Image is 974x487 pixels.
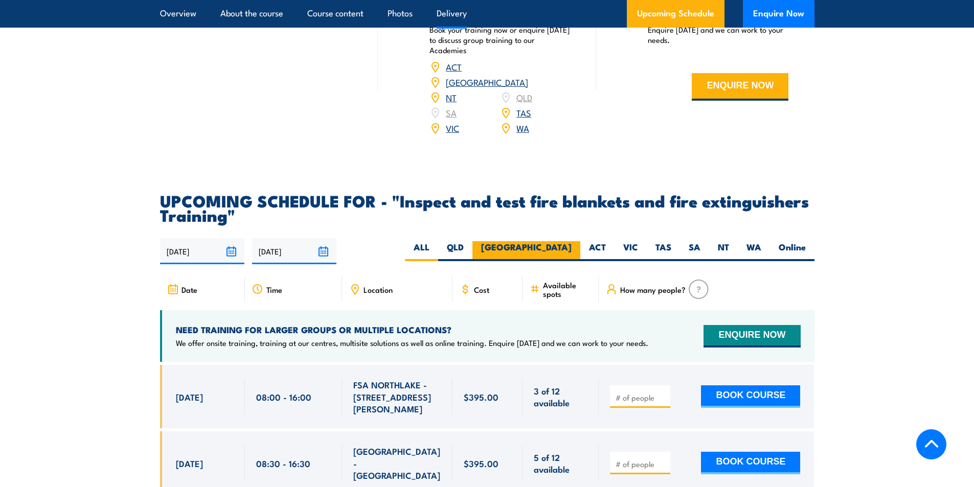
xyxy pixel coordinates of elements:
span: Location [364,285,393,294]
label: NT [709,241,738,261]
button: ENQUIRE NOW [692,73,788,101]
input: # of people [616,392,667,403]
label: VIC [615,241,647,261]
label: TAS [647,241,680,261]
label: QLD [438,241,472,261]
a: VIC [446,122,459,134]
input: From date [160,238,244,264]
label: ACT [580,241,615,261]
input: # of people [616,459,667,469]
span: [DATE] [176,457,203,469]
label: WA [738,241,770,261]
h4: NEED TRAINING FOR LARGER GROUPS OR MULTIPLE LOCATIONS? [176,324,648,335]
button: BOOK COURSE [701,385,800,408]
a: [GEOGRAPHIC_DATA] [446,76,528,88]
span: Time [266,285,282,294]
span: [DATE] [176,391,203,403]
span: FSA NORTHLAKE - [STREET_ADDRESS][PERSON_NAME] [353,379,441,414]
span: Date [182,285,197,294]
h2: UPCOMING SCHEDULE FOR - "Inspect and test fire blankets and fire extinguishers Training" [160,193,814,222]
a: WA [516,122,529,134]
span: 3 of 12 available [534,385,587,409]
span: 5 of 12 available [534,451,587,475]
label: [GEOGRAPHIC_DATA] [472,241,580,261]
span: Cost [474,285,489,294]
p: Enquire [DATE] and we can work to your needs. [648,25,789,45]
button: BOOK COURSE [701,452,800,474]
span: Available spots [543,281,592,298]
button: ENQUIRE NOW [704,325,800,347]
span: 08:00 - 16:00 [256,391,311,403]
span: [GEOGRAPHIC_DATA] - [GEOGRAPHIC_DATA] [353,445,441,481]
span: $395.00 [464,457,499,469]
a: NT [446,91,457,103]
a: TAS [516,106,531,119]
label: ALL [405,241,438,261]
span: How many people? [620,285,686,294]
label: SA [680,241,709,261]
input: To date [252,238,336,264]
p: We offer onsite training, training at our centres, multisite solutions as well as online training... [176,338,648,348]
span: 08:30 - 16:30 [256,457,310,469]
span: $395.00 [464,391,499,403]
a: ACT [446,60,462,73]
p: Book your training now or enquire [DATE] to discuss group training to our Academies [429,25,571,55]
label: Online [770,241,814,261]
